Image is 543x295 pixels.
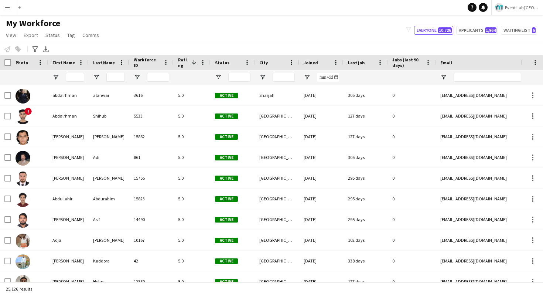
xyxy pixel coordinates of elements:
div: 305 days [344,85,388,105]
div: 127 days [344,126,388,147]
span: City [259,60,268,65]
div: 0 [388,251,436,271]
span: ! [24,108,32,115]
span: Status [215,60,229,65]
div: [GEOGRAPHIC_DATA] [255,251,299,271]
span: Active [215,113,238,119]
span: Active [215,176,238,181]
button: Open Filter Menu [52,74,59,81]
input: City Filter Input [273,73,295,82]
span: Event Lab [GEOGRAPHIC_DATA] [505,5,540,10]
div: [PERSON_NAME] [89,126,129,147]
span: Workforce ID [134,57,160,68]
span: Tag [67,32,75,38]
span: Email [440,60,452,65]
div: [DATE] [299,230,344,250]
img: Ahmad Kaddora [16,254,30,269]
div: [GEOGRAPHIC_DATA] [255,106,299,126]
div: 5.0 [174,189,211,209]
img: Abdalrhman Shihub [16,109,30,124]
span: Active [215,155,238,160]
div: 0 [388,209,436,230]
a: Status [42,30,63,40]
div: [DATE] [299,85,344,105]
span: My Workforce [6,18,60,29]
div: 15823 [129,189,174,209]
span: Status [45,32,60,38]
div: 0 [388,230,436,250]
a: Export [21,30,41,40]
app-action-btn: Advanced filters [31,45,40,54]
div: 3616 [129,85,174,105]
a: Tag [64,30,78,40]
div: 5.0 [174,230,211,250]
div: 5.0 [174,147,211,167]
img: Logo [495,3,503,12]
button: Applicants1,964 [456,26,498,35]
div: 5.0 [174,126,211,147]
button: Open Filter Menu [304,74,310,81]
div: 0 [388,271,436,292]
div: 295 days [344,168,388,188]
span: 10,726 [438,27,452,33]
img: Abdul Jabbar Adi [16,151,30,166]
div: 10167 [129,230,174,250]
div: [PERSON_NAME] [89,230,129,250]
div: 5.0 [174,106,211,126]
span: Rating [178,57,188,68]
span: Export [24,32,38,38]
span: Active [215,258,238,264]
span: Jobs (last 90 days) [392,57,423,68]
div: 5533 [129,106,174,126]
img: abdalrhman alanwar [16,89,30,104]
div: 0 [388,147,436,167]
span: Active [215,93,238,98]
div: 127 days [344,106,388,126]
div: Asif [89,209,129,230]
input: Workforce ID Filter Input [147,73,169,82]
button: Open Filter Menu [93,74,100,81]
span: Comms [82,32,99,38]
div: 0 [388,85,436,105]
button: Open Filter Menu [259,74,266,81]
div: alanwar [89,85,129,105]
div: [PERSON_NAME] [89,168,129,188]
div: [GEOGRAPHIC_DATA] [255,271,299,292]
img: Adja Gueye [16,234,30,248]
span: Active [215,134,238,140]
button: Everyone10,726 [414,26,453,35]
div: Abdullahir [48,189,89,209]
span: Last job [348,60,365,65]
span: 1,964 [485,27,496,33]
div: [DATE] [299,209,344,230]
a: Comms [79,30,102,40]
div: 0 [388,106,436,126]
div: Abdurahim [89,189,129,209]
div: 305 days [344,147,388,167]
img: Abdullah Kasabji [16,172,30,186]
div: 14490 [129,209,174,230]
span: Active [215,196,238,202]
div: Abdalrhman [48,106,89,126]
div: Sharjah [255,85,299,105]
div: 0 [388,168,436,188]
div: 15862 [129,126,174,147]
button: Waiting list6 [501,26,537,35]
span: Last Name [93,60,115,65]
div: [PERSON_NAME] [48,168,89,188]
div: [GEOGRAPHIC_DATA] [255,147,299,167]
span: First Name [52,60,75,65]
div: abdalrhman [48,85,89,105]
div: [PERSON_NAME] [48,147,89,167]
span: Active [215,279,238,285]
div: 5.0 [174,271,211,292]
div: Kaddora [89,251,129,271]
span: Active [215,217,238,223]
span: Active [215,238,238,243]
span: 6 [532,27,536,33]
div: 5.0 [174,85,211,105]
img: Abdelraouf Afify [16,130,30,145]
div: [PERSON_NAME] [48,209,89,230]
img: Adil Imran Asif [16,213,30,228]
div: 338 days [344,251,388,271]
